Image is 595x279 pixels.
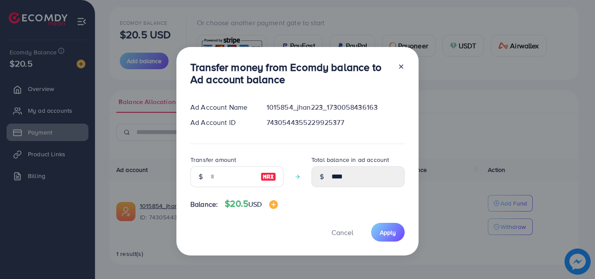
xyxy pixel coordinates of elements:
[190,199,218,209] span: Balance:
[380,228,396,237] span: Apply
[260,171,276,182] img: image
[183,102,260,112] div: Ad Account Name
[260,118,412,128] div: 7430544355229925377
[321,223,364,242] button: Cancel
[269,200,278,209] img: image
[371,223,405,242] button: Apply
[183,118,260,128] div: Ad Account ID
[225,198,277,209] h4: $20.5
[311,155,389,164] label: Total balance in ad account
[248,199,262,209] span: USD
[331,228,353,237] span: Cancel
[190,155,236,164] label: Transfer amount
[190,61,391,86] h3: Transfer money from Ecomdy balance to Ad account balance
[260,102,412,112] div: 1015854_jhan223_1730058436163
